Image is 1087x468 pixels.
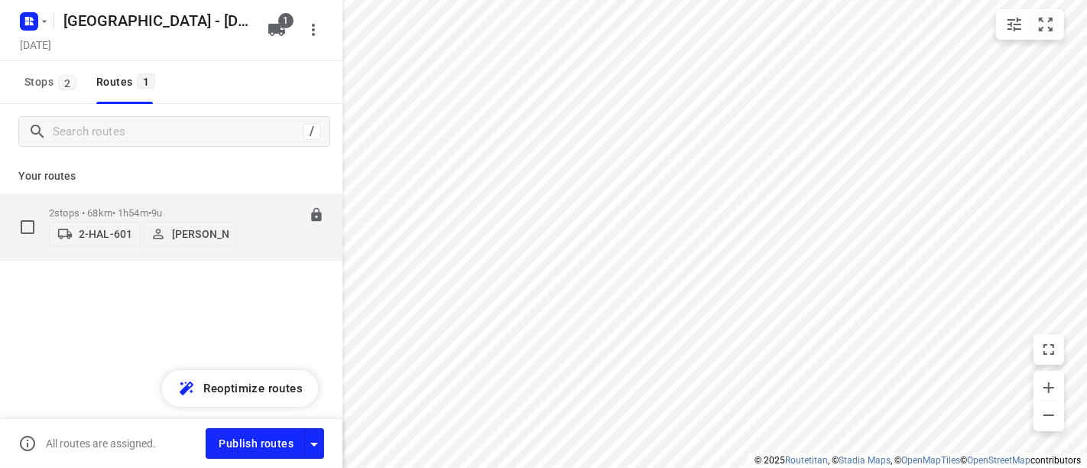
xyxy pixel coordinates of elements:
button: [PERSON_NAME] [144,222,235,246]
input: Search routes [53,120,303,144]
p: 2-HAL-601 [79,228,132,240]
a: Stadia Maps [839,455,891,466]
p: Your routes [18,168,324,184]
a: OpenStreetMap [967,455,1030,466]
span: Stops [24,73,81,92]
span: 9u [151,207,162,219]
span: Reoptimize routes [203,379,303,398]
a: OpenMapTiles [901,455,960,466]
span: Select [12,212,43,242]
div: / [303,123,320,140]
span: 1 [137,73,155,89]
p: 2 stops • 68km • 1h54m [49,207,235,219]
div: small contained button group [996,9,1064,40]
span: 1 [278,13,294,28]
div: Routes [96,73,160,92]
span: 2 [58,75,76,90]
button: Fit zoom [1030,9,1061,40]
a: Routetitan [785,455,828,466]
button: 1 [261,15,292,45]
button: Publish routes [206,428,305,458]
span: • [148,207,151,219]
button: Map settings [999,9,1030,40]
div: Driver app settings [305,434,323,453]
span: Publish routes [219,434,294,453]
button: Reoptimize routes [162,370,318,407]
button: 2-HAL-601 [49,222,141,246]
li: © 2025 , © , © © contributors [754,455,1081,466]
p: All routes are assigned. [46,437,156,450]
h5: Antwerpen - Thursday [57,8,255,33]
h5: Project date [14,36,57,54]
p: [PERSON_NAME] [172,228,229,240]
button: More [298,15,329,45]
